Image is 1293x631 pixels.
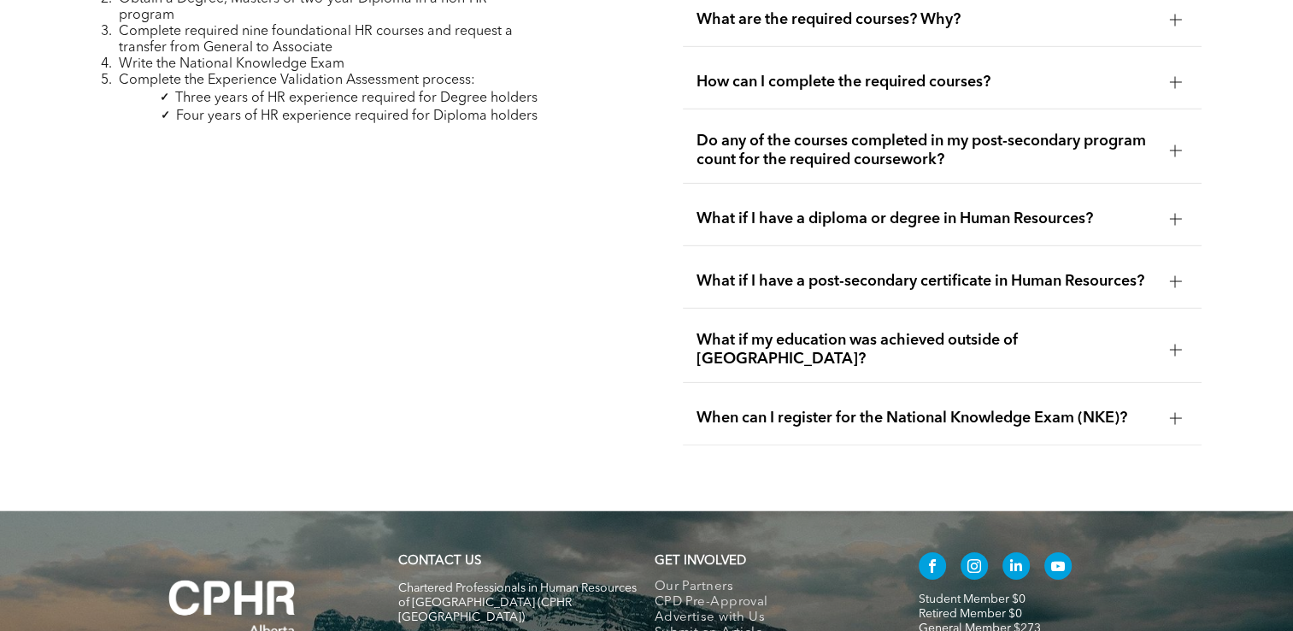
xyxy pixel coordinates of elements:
span: Complete the Experience Validation Assessment process: [119,74,475,87]
a: youtube [1044,552,1072,584]
span: Do any of the courses completed in my post-secondary program count for the required coursework? [696,132,1155,169]
a: CONTACT US [398,555,481,568]
span: Four years of HR experience required for Diploma holders [176,109,538,123]
span: Chartered Professionals in Human Resources of [GEOGRAPHIC_DATA] (CPHR [GEOGRAPHIC_DATA]) [398,582,637,623]
a: instagram [961,552,988,584]
span: When can I register for the National Knowledge Exam (NKE)? [696,409,1155,428]
span: What are the required courses? Why? [696,10,1155,29]
a: CPD Pre-Approval [655,595,883,610]
span: What if I have a post-secondary certificate in Human Resources? [696,272,1155,291]
a: Student Member $0 [919,593,1026,605]
span: How can I complete the required courses? [696,73,1155,91]
a: Our Partners [655,580,883,595]
span: What if my education was achieved outside of [GEOGRAPHIC_DATA]? [696,331,1155,369]
span: Three years of HR experience required for Degree holders [175,91,538,105]
span: GET INVOLVED [655,555,746,568]
a: Retired Member $0 [919,608,1022,620]
a: linkedin [1002,552,1030,584]
a: Advertise with Us [655,610,883,626]
span: Write the National Knowledge Exam [119,57,344,71]
span: What if I have a diploma or degree in Human Resources? [696,209,1155,228]
span: Complete required nine foundational HR courses and request a transfer from General to Associate [119,25,513,55]
a: facebook [919,552,946,584]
